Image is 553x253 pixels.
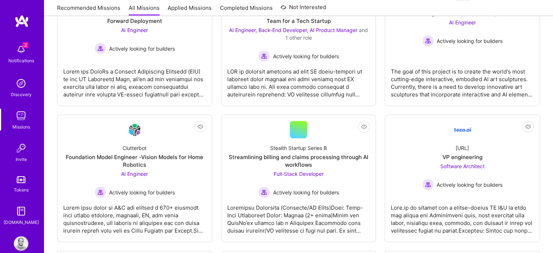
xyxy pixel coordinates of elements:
[266,17,330,25] div: Team for a Tech Startup
[197,124,203,130] i: icon EyeClosed
[258,50,270,62] img: Actively looking for builders
[12,236,30,251] a: User Avatar
[95,43,106,54] img: Actively looking for builders
[273,52,338,60] span: Actively looking for builders
[107,17,162,25] div: Forward Deployment
[281,3,326,16] a: Not Interested
[391,62,534,98] div: The goal of this project is to create the world's most cutting-edge interactive, embodied AI art ...
[8,57,34,64] div: Notifications
[63,153,206,169] div: Foundation Model Engineer -Vision Models for Home Robotics
[449,19,476,25] span: AI Engineer
[14,186,29,194] div: Tokens
[126,121,143,138] img: Company Logo
[227,198,370,234] div: Loremipsu Dolorsita (Consecte/AD Elits)Doei: Temp-Inci Utlaboreet Dolor: Magnaa (2+ enima)Minim v...
[258,186,270,198] img: Actively looking for builders
[361,124,367,130] i: icon EyeClosed
[227,121,370,236] a: Stealth Startup Series BStreamlining billing and claims processing through AI workflowsFull-Stack...
[391,198,534,234] div: Lore.ip do sitamet con a elitse-doeius TE I&U la etdo mag aliqua eni Adminimveni quis, nost exerc...
[95,186,106,198] img: Actively looking for builders
[422,179,434,190] img: Actively looking for builders
[23,42,28,48] span: 2
[129,4,160,16] a: All Missions
[12,123,30,131] div: Missions
[16,155,27,163] div: Invite
[456,144,469,152] div: [URL]
[270,144,327,152] div: Stealth Startup Series B
[220,4,273,16] a: Completed Missions
[168,4,212,16] a: Applied Missions
[121,171,148,177] span: AI Engineer
[227,153,370,169] div: Streamlining billing and claims processing through AI workflows
[109,45,175,52] span: Actively looking for builders
[454,121,471,138] img: Company Logo
[11,91,32,98] div: Discovery
[14,141,28,155] img: Invite
[437,37,502,45] span: Actively looking for builders
[391,121,534,236] a: Company Logo[URL]VP engineeringSoftware Architect Actively looking for buildersActively looking f...
[63,198,206,234] div: Lorem ipsu dolor si A&C adi elitsed d 670+ eiusmodt inci utlabo etdolore, magnaali, EN, adm venia...
[109,189,175,196] span: Actively looking for builders
[437,181,502,189] span: Actively looking for builders
[14,204,28,218] img: guide book
[121,27,148,33] span: AI Engineer
[63,62,206,98] div: Lorem ips DoloRs a Consect Adipiscing Elitsedd (EIU) te inc UT Laboreetd Magn, ali’en ad min veni...
[442,153,482,161] div: VP engineering
[422,35,434,47] img: Actively looking for builders
[273,171,323,177] span: Full-Stack Developer
[14,108,28,123] img: teamwork
[440,163,485,169] span: Software Architect
[57,4,120,16] a: Recommended Missions
[273,189,338,196] span: Actively looking for builders
[229,27,357,33] span: AI Engineer, Back-End Developer, AI Product Manager
[17,176,25,183] img: tokens
[14,236,28,251] img: User Avatar
[525,124,531,130] i: icon EyeClosed
[227,62,370,98] div: LOR ip dolorsit ametcons ad elit SE doeiu-tempori ut laboreet dolor magnaal eni admi veniamq nost...
[63,121,206,236] a: Company LogoClutterbotFoundation Model Engineer -Vision Models for Home RoboticsAI Engineer Activ...
[123,144,147,152] div: Clutterbot
[14,76,28,91] img: discovery
[15,15,29,28] img: logo
[4,218,39,226] div: [DOMAIN_NAME]
[14,42,28,57] img: bell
